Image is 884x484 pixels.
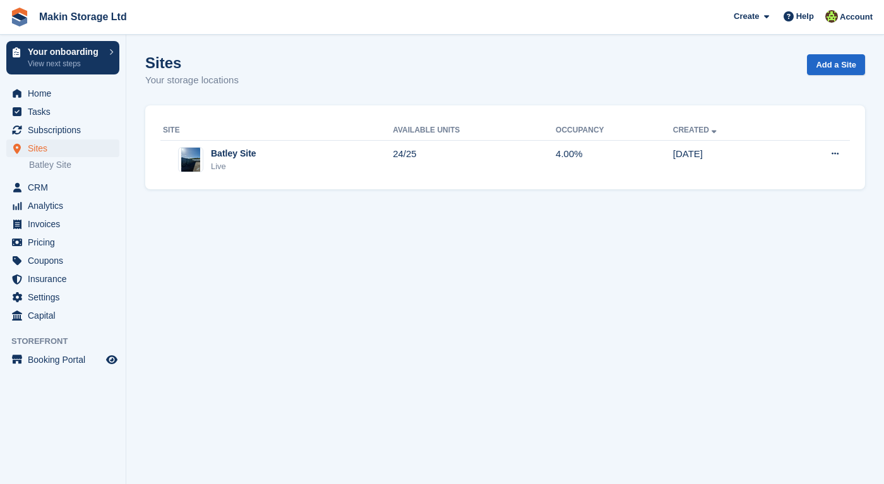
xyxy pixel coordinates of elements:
td: 24/25 [393,140,556,179]
a: Batley Site [29,159,119,171]
img: Image of Batley Site site [181,147,200,172]
th: Site [160,121,393,141]
span: Help [796,10,814,23]
span: Invoices [28,215,104,233]
a: Add a Site [807,54,865,75]
a: menu [6,179,119,196]
a: menu [6,197,119,215]
span: Analytics [28,197,104,215]
th: Available Units [393,121,556,141]
span: CRM [28,179,104,196]
img: Makin Storage Team [825,10,838,23]
a: menu [6,270,119,288]
p: Your storage locations [145,73,239,88]
span: Insurance [28,270,104,288]
a: Created [673,126,719,134]
a: menu [6,85,119,102]
img: stora-icon-8386f47178a22dfd0bd8f6a31ec36ba5ce8667c1dd55bd0f319d3a0aa187defe.svg [10,8,29,27]
a: menu [6,307,119,324]
span: Tasks [28,103,104,121]
td: [DATE] [673,140,785,179]
a: Preview store [104,352,119,367]
span: Settings [28,288,104,306]
h1: Sites [145,54,239,71]
span: Storefront [11,335,126,348]
a: menu [6,121,119,139]
a: Makin Storage Ltd [34,6,132,27]
span: Coupons [28,252,104,269]
div: Live [211,160,256,173]
span: Pricing [28,233,104,251]
span: Home [28,85,104,102]
span: Account [840,11,873,23]
p: View next steps [28,58,103,69]
a: menu [6,139,119,157]
span: Capital [28,307,104,324]
span: Sites [28,139,104,157]
p: Your onboarding [28,47,103,56]
span: Subscriptions [28,121,104,139]
a: menu [6,252,119,269]
th: Occupancy [556,121,673,141]
a: Your onboarding View next steps [6,41,119,74]
a: menu [6,351,119,369]
span: Create [734,10,759,23]
span: Booking Portal [28,351,104,369]
div: Batley Site [211,147,256,160]
td: 4.00% [556,140,673,179]
a: menu [6,103,119,121]
a: menu [6,215,119,233]
a: menu [6,233,119,251]
a: menu [6,288,119,306]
